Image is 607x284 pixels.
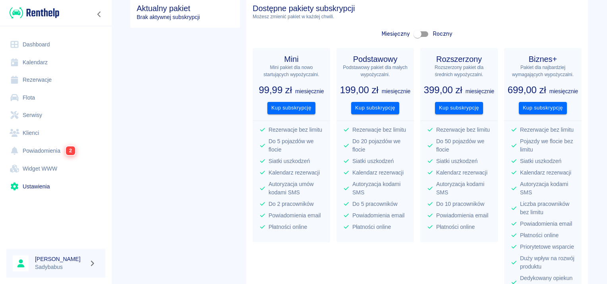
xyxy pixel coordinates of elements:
[520,243,575,251] p: Priorytetowe wsparcie
[6,160,105,178] a: Widget WWW
[6,36,105,54] a: Dashboard
[343,64,408,78] p: Podstawowy pakiet dla małych wypożyczalni.
[436,126,491,134] p: Rezerwacje bez limitu
[427,54,491,64] h4: Rozszerzony
[343,54,408,64] h4: Podstawowy
[436,180,491,197] p: Autoryzacja kodami SMS
[267,102,315,114] button: Kup subskrypcję
[520,126,575,134] p: Rezerwacje bez limitu
[269,211,324,220] p: Powiadomienia email
[35,255,86,263] h6: [PERSON_NAME]
[10,6,59,19] img: Renthelp logo
[6,54,105,71] a: Kalendarz
[253,4,582,13] h4: Dostępne pakiety subskrypcji
[520,169,575,177] p: Kalendarz rezerwacji
[510,54,575,64] h4: Biznes+
[253,13,582,20] p: Możesz zmienić pakiet w każdej chwili.
[508,84,546,96] h3: 699,00 zł
[352,157,408,165] p: Siatki uszkodzeń
[269,200,324,208] p: Do 2 pracowników
[137,13,234,21] p: Brak aktywnej subskrypcji
[436,200,491,208] p: Do 10 pracowników
[436,169,491,177] p: Kalendarz rezerwacji
[520,157,575,165] p: Siatki uszkodzeń
[352,169,408,177] p: Kalendarz rezerwacji
[6,71,105,89] a: Rezerwacje
[436,211,491,220] p: Powiadomienia email
[424,84,462,96] h3: 399,00 zł
[519,102,567,114] button: Kup subskrypcję
[466,87,495,96] p: miesięcznie
[436,157,491,165] p: Siatki uszkodzeń
[382,87,411,96] p: miesięcznie
[549,87,578,96] p: miesięcznie
[137,4,234,13] h4: Aktualny pakiet
[6,124,105,142] a: Klienci
[259,54,324,64] h4: Mini
[269,223,324,231] p: Płatności online
[340,84,379,96] h3: 199,00 zł
[35,263,86,271] p: Sadybabus
[6,106,105,124] a: Serwisy
[269,180,324,197] p: Autoryzacja umów kodami SMS
[352,137,408,154] p: Do 20 pojazdów we flocie
[295,87,324,96] p: miesięcznie
[436,223,491,231] p: Płatności online
[6,6,59,19] a: Renthelp logo
[436,137,491,154] p: Do 50 pojazdów we flocie
[6,142,105,160] a: Powiadomienia2
[253,27,582,42] div: Miesięczny Roczny
[259,84,292,96] h3: 99,99 zł
[352,200,408,208] p: Do 5 pracowników
[520,254,575,271] p: Duży wpływ na rozwój produktu
[259,64,324,78] p: Mini pakiet dla nowo startujących wypożyczalni.
[520,180,575,197] p: Autoryzacja kodami SMS
[520,137,575,154] p: Pojazdy we flocie bez limitu
[520,200,575,217] p: Liczba pracowników bez limitu
[352,180,408,197] p: Autoryzacja kodami SMS
[66,146,75,155] span: 2
[520,231,575,240] p: Płatności online
[6,89,105,107] a: Flota
[269,169,324,177] p: Kalendarz rezerwacji
[269,157,324,165] p: Siatki uszkodzeń
[352,223,408,231] p: Płatności online
[352,211,408,220] p: Powiadomienia email
[351,102,399,114] button: Kup subskrypcję
[6,178,105,196] a: Ustawienia
[510,64,575,78] p: Pakiet dla najbardziej wymagających wypożyczalni.
[427,64,491,78] p: Rozszerzony pakiet dla średnich wypożyczalni.
[269,137,324,154] p: Do 5 pojazdów we flocie
[269,126,324,134] p: Rezerwacje bez limitu
[435,102,483,114] button: Kup subskrypcję
[352,126,408,134] p: Rezerwacje bez limitu
[93,9,105,19] button: Zwiń nawigację
[520,220,575,228] p: Powiadomienia email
